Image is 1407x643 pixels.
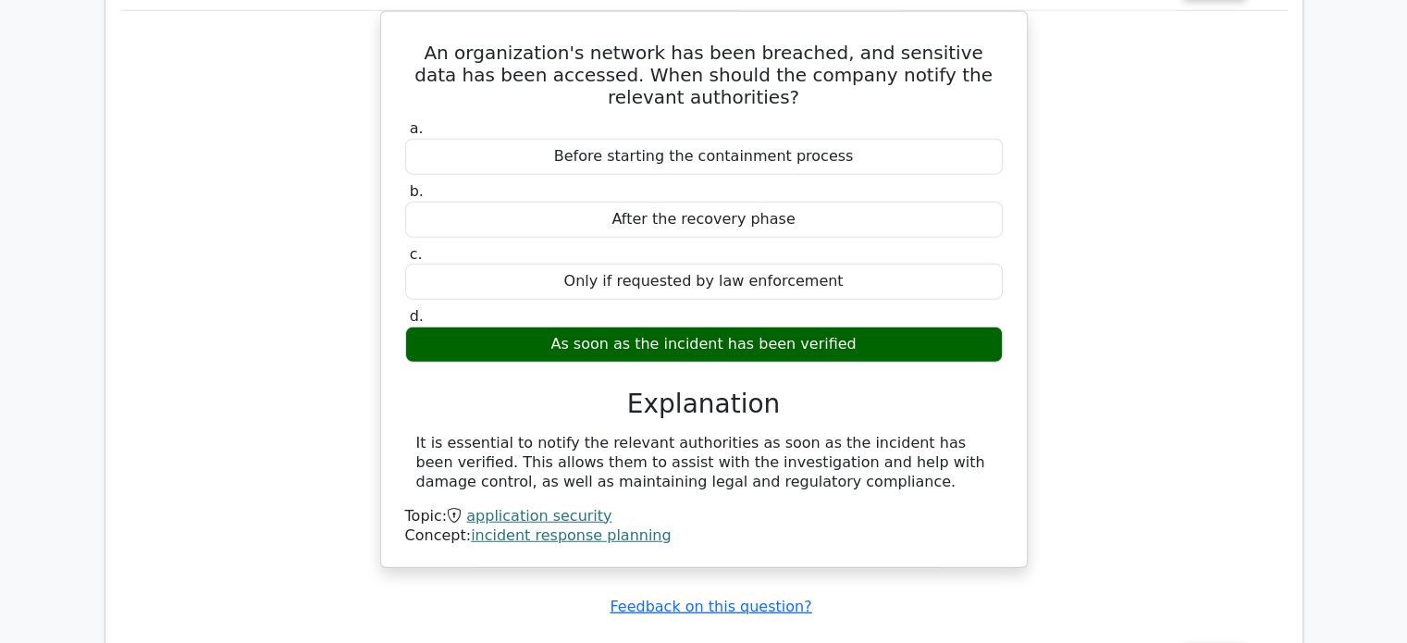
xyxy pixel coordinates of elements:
[471,526,672,544] a: incident response planning
[610,598,811,615] a: Feedback on this question?
[416,434,992,491] div: It is essential to notify the relevant authorities as soon as the incident has been verified. Thi...
[410,245,423,263] span: c.
[405,264,1003,300] div: Only if requested by law enforcement
[405,507,1003,526] div: Topic:
[416,389,992,420] h3: Explanation
[410,307,424,325] span: d.
[405,327,1003,363] div: As soon as the incident has been verified
[410,119,424,137] span: a.
[405,526,1003,546] div: Concept:
[405,139,1003,175] div: Before starting the containment process
[466,507,611,525] a: application security
[410,182,424,200] span: b.
[405,202,1003,238] div: After the recovery phase
[403,42,1005,108] h5: An organization's network has been breached, and sensitive data has been accessed. When should th...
